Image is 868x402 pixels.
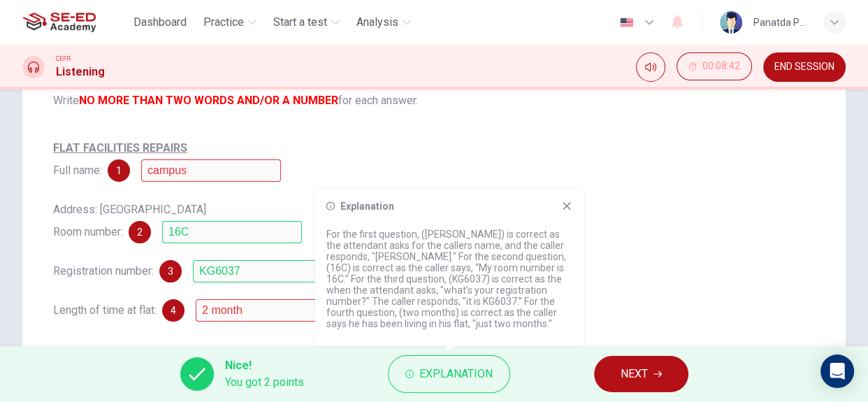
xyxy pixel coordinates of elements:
span: You got 2 points [225,374,304,391]
span: Analysis [356,14,398,31]
span: Dashboard [133,14,187,31]
span: END SESSION [774,62,834,73]
b: NO MORE THAN TWO WORDS AND/OR A NUMBER [79,94,338,107]
span: Explanation [419,364,493,384]
input: two months; 2 months [196,299,335,322]
span: 2 [137,227,143,237]
span: Length of time at flat: [53,303,157,317]
span: Practice [203,14,244,31]
span: Registration number: [53,264,154,278]
span: 4 [171,306,176,315]
input: Kevin Green; Kevin Greene [141,159,281,182]
img: Profile picture [720,11,742,34]
div: Open Intercom Messenger [820,354,854,388]
img: en [618,17,635,28]
span: Start a test [273,14,327,31]
h1: Listening [56,64,105,80]
span: 1 [116,166,122,175]
input: KG 6037; KG6037 [193,260,333,282]
div: Panatda Pattala [753,14,806,31]
span: CEFR [56,54,71,64]
span: Full name: [53,141,187,177]
div: Hide [677,52,752,82]
u: FLAT FACILITIES REPAIRS [53,141,187,155]
h6: Explanation [340,201,394,212]
div: Mute [636,52,665,82]
img: SE-ED Academy logo [22,8,96,36]
span: Nice! [225,357,304,374]
span: 3 [168,266,173,276]
input: 16C; 16 C [162,221,302,243]
span: 00:08:42 [702,61,740,72]
span: NEXT [621,364,648,384]
span: Address: [GEOGRAPHIC_DATA] Room number: [53,203,206,238]
p: For the first question, ([PERSON_NAME]) is correct as the attendant asks for the callers name, an... [326,229,572,329]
